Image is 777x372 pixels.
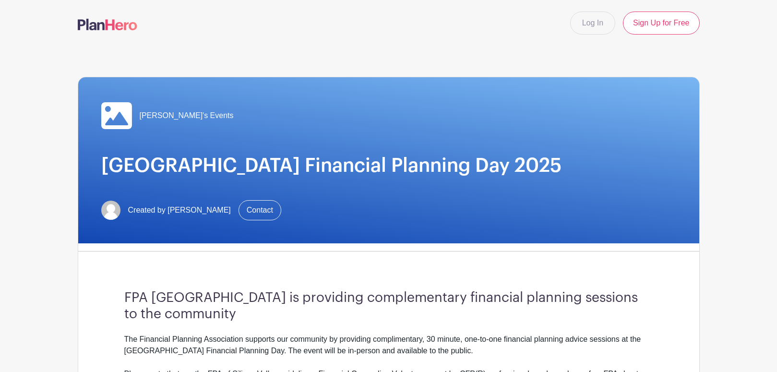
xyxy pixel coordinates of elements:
div: The Financial Planning Association supports our community by providing complimentary, 30 minute, ... [124,334,653,357]
img: logo-507f7623f17ff9eddc593b1ce0a138ce2505c220e1c5a4e2b4648c50719b7d32.svg [78,19,137,30]
a: Log In [570,12,615,35]
span: [PERSON_NAME]'s Events [140,110,234,121]
h3: FPA [GEOGRAPHIC_DATA] is providing complementary financial planning sessions to the community [124,290,653,322]
span: Created by [PERSON_NAME] [128,204,231,216]
img: default-ce2991bfa6775e67f084385cd625a349d9dcbb7a52a09fb2fda1e96e2d18dcdb.png [101,201,120,220]
h1: [GEOGRAPHIC_DATA] Financial Planning Day 2025 [101,154,676,177]
a: Contact [239,200,281,220]
a: Sign Up for Free [623,12,699,35]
